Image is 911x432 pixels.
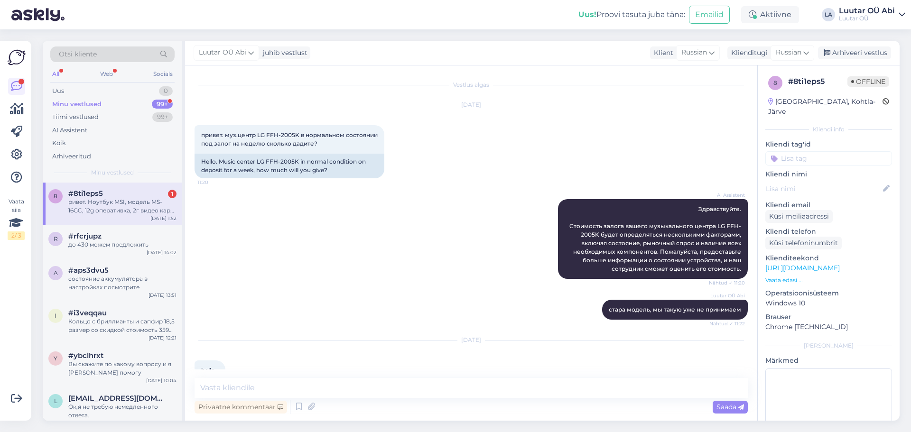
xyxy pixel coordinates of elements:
[259,48,307,58] div: juhib vestlust
[147,249,177,256] div: [DATE] 14:02
[54,397,57,404] span: l
[195,154,384,178] div: Hello. Music center LG FFH-2005K in normal condition on deposit for a week, how much will you give?
[765,253,892,263] p: Klienditeekond
[199,47,246,58] span: Luutar OÜ Abi
[52,112,99,122] div: Tiimi vestlused
[765,264,840,272] a: [URL][DOMAIN_NAME]
[822,8,835,21] div: LA
[91,168,134,177] span: Minu vestlused
[98,68,115,80] div: Web
[776,47,801,58] span: Russian
[68,360,177,377] div: Вы скажите по какому вопросу и я [PERSON_NAME] помогу
[54,269,58,276] span: a
[52,100,102,109] div: Minu vestlused
[68,403,177,420] div: Ок,я не требую немедленного ответа.
[52,86,64,96] div: Uus
[168,190,177,198] div: 1
[765,298,892,308] p: Windows 10
[68,240,177,249] div: до 430 можем предложить
[578,10,596,19] b: Uus!
[68,266,109,275] span: #aps3dvu5
[765,341,892,350] div: [PERSON_NAME]
[741,6,799,23] div: Aktiivne
[201,131,379,147] span: привет. муз.центр LG FFH-2005K в нормальном состоянии под залог на неделю сколько дадите?
[727,48,768,58] div: Klienditugi
[839,7,905,22] a: Luutar OÜ AbiLuutar OÜ
[149,334,177,341] div: [DATE] 12:21
[765,200,892,210] p: Kliendi email
[68,394,167,403] span: lanasv2@hotmail.com
[716,403,744,411] span: Saada
[195,336,748,344] div: [DATE]
[68,198,177,215] div: ривет. Ноутбук MSI, модель MS-16GC, 12g оперативка, 2г видео карта нвидиа, сколько под залог до 2...
[8,197,25,240] div: Vaata siia
[146,377,177,384] div: [DATE] 10:04
[788,76,847,87] div: # 8ti1eps5
[609,306,741,313] span: стара модель, мы такую уже не принимаем
[768,97,883,117] div: [GEOGRAPHIC_DATA], Kohtla-Järve
[68,232,102,240] span: #rfcrjupz
[709,192,745,199] span: AI Assistent
[578,9,685,20] div: Proovi tasuta juba täna:
[68,309,107,317] span: #i3veqqau
[818,46,891,59] div: Arhiveeri vestlus
[54,235,58,242] span: r
[68,189,103,198] span: #8ti1eps5
[765,356,892,366] p: Märkmed
[765,151,892,165] input: Lisa tag
[50,68,61,80] div: All
[709,292,745,299] span: Luutar OÜ Abi
[689,6,730,24] button: Emailid
[195,81,748,89] div: Vestlus algas
[681,47,707,58] span: Russian
[765,210,833,223] div: Küsi meiliaadressi
[152,100,173,109] div: 99+
[55,312,56,319] span: i
[773,79,777,86] span: 8
[149,292,177,299] div: [DATE] 13:51
[68,275,177,292] div: состояние аккумулятора в настройках посмотрите
[52,126,87,135] div: AI Assistent
[54,193,57,200] span: 8
[151,68,175,80] div: Socials
[148,420,177,427] div: [DATE] 16:33
[197,179,233,186] span: 11:20
[8,48,26,66] img: Askly Logo
[839,7,895,15] div: Luutar OÜ Abi
[8,231,25,240] div: 2 / 3
[765,312,892,322] p: Brauser
[765,227,892,237] p: Kliendi telefon
[52,138,66,148] div: Kõik
[195,101,748,109] div: [DATE]
[68,351,103,360] span: #ybclhrxt
[650,48,673,58] div: Klient
[766,184,881,194] input: Lisa nimi
[765,237,842,249] div: Küsi telefoninumbrit
[839,15,895,22] div: Luutar OÜ
[195,401,287,414] div: Privaatne kommentaar
[152,112,173,122] div: 99+
[201,367,215,374] span: hello
[765,139,892,149] p: Kliendi tag'id
[54,355,57,362] span: y
[765,125,892,134] div: Kliendi info
[709,279,745,286] span: Nähtud ✓ 11:20
[765,169,892,179] p: Kliendi nimi
[59,49,97,59] span: Otsi kliente
[68,317,177,334] div: Кольцо с бриллианты и сапфир 18,5 размер со скидкой стоимость 359 евро в [GEOGRAPHIC_DATA] , его ...
[765,276,892,285] p: Vaata edasi ...
[765,322,892,332] p: Chrome [TECHNICAL_ID]
[847,76,889,87] span: Offline
[159,86,173,96] div: 0
[150,215,177,222] div: [DATE] 1:52
[765,288,892,298] p: Operatsioonisüsteem
[709,320,745,327] span: Nähtud ✓ 11:22
[52,152,91,161] div: Arhiveeritud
